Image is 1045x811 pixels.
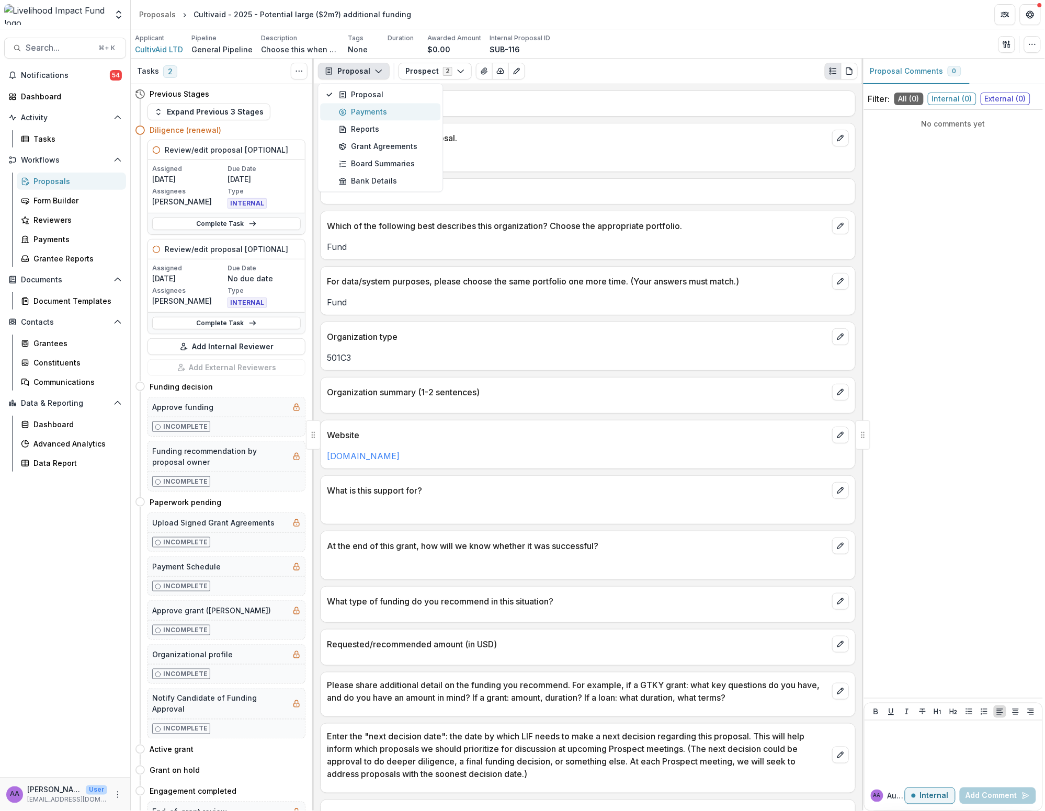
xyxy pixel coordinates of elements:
[327,595,828,608] p: What type of funding do you recommend in this situation?
[194,9,411,20] div: Cultivaid - 2025 - Potential large ($2m?) additional funding
[33,133,118,144] div: Tasks
[152,295,225,306] p: [PERSON_NAME]
[832,130,849,146] button: edit
[33,176,118,187] div: Proposals
[111,789,124,801] button: More
[4,38,126,59] button: Search...
[841,63,858,79] button: PDF view
[96,42,117,54] div: ⌘ + K
[21,91,118,102] div: Dashboard
[960,787,1036,804] button: Add Comment
[885,705,898,718] button: Underline
[21,318,109,327] span: Contacts
[339,176,435,187] div: Bank Details
[33,438,118,449] div: Advanced Analytics
[928,93,976,105] span: Internal ( 0 )
[327,132,828,144] p: Assign an owner to this proposal.
[163,538,208,547] p: Incomplete
[17,211,126,229] a: Reviewers
[873,793,881,798] div: Aude Anquetil
[348,44,368,55] p: None
[111,4,126,25] button: Open entity switcher
[348,33,364,43] p: Tags
[508,63,525,79] button: Edit as form
[832,538,849,554] button: edit
[110,70,122,81] span: 54
[150,744,194,755] h4: Active grant
[165,144,288,155] h5: Review/edit proposal [OPTIONAL]
[27,795,107,805] p: [EMAIL_ADDRESS][DOMAIN_NAME]
[17,416,126,433] a: Dashboard
[163,625,208,635] p: Incomplete
[339,89,435,100] div: Proposal
[228,187,301,196] p: Type
[832,593,849,610] button: edit
[327,220,828,232] p: Which of the following best describes this organization? Choose the appropriate portfolio.
[17,173,126,190] a: Proposals
[832,683,849,700] button: edit
[339,158,435,169] div: Board Summaries
[978,705,991,718] button: Ordered List
[490,44,520,55] p: SUB-116
[163,669,208,679] p: Incomplete
[152,164,225,174] p: Assigned
[17,130,126,147] a: Tasks
[163,724,208,734] p: Incomplete
[932,705,944,718] button: Heading 1
[17,192,126,209] a: Form Builder
[888,791,905,802] p: Aude A
[832,427,849,443] button: edit
[4,314,126,330] button: Open Contacts
[427,33,481,43] p: Awarded Amount
[17,231,126,248] a: Payments
[17,335,126,352] a: Grantees
[4,4,107,25] img: Livelihood Impact Fund logo
[152,273,225,284] p: [DATE]
[327,296,849,309] p: Fund
[228,164,301,174] p: Due Date
[327,153,849,165] p: NOT_APPLICABLE
[137,67,159,76] h3: Tasks
[4,152,126,168] button: Open Workflows
[152,264,225,273] p: Assigned
[33,295,118,306] div: Document Templates
[4,271,126,288] button: Open Documents
[152,517,275,528] h5: Upload Signed Grant Agreements
[152,561,221,572] h5: Payment Schedule
[165,244,288,255] h5: Review/edit proposal [OPTIONAL]
[490,33,550,43] p: Internal Proposal ID
[339,107,435,118] div: Payments
[33,419,118,430] div: Dashboard
[21,71,110,80] span: Notifications
[261,33,297,43] p: Description
[228,286,301,295] p: Type
[150,88,209,99] h4: Previous Stages
[327,330,828,343] p: Organization type
[152,286,225,295] p: Assignees
[318,63,390,79] button: Proposal
[33,338,118,349] div: Grantees
[152,446,288,467] h5: Funding recommendation by proposal owner
[920,792,949,801] p: Internal
[150,765,200,776] h4: Grant on hold
[963,705,975,718] button: Bullet List
[327,730,828,780] p: Enter the "next decision date": the date by which LIF needs to make a next decision regarding thi...
[327,386,828,398] p: Organization summary (1-2 sentences)
[228,298,267,308] span: INTERNAL
[832,747,849,763] button: edit
[894,93,924,105] span: All ( 0 )
[135,7,415,22] nav: breadcrumb
[21,113,109,122] span: Activity
[152,218,301,230] a: Complete Task
[152,402,213,413] h5: Approve funding
[832,482,849,499] button: edit
[228,273,301,284] p: No due date
[399,63,472,79] button: Prospect2
[147,359,305,376] button: Add External Reviewers
[152,605,271,616] h5: Approve grant ([PERSON_NAME])
[228,264,301,273] p: Due Date
[152,693,288,715] h5: Notify Candidate of Funding Approval
[86,785,107,795] p: User
[17,354,126,371] a: Constituents
[901,705,913,718] button: Italicize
